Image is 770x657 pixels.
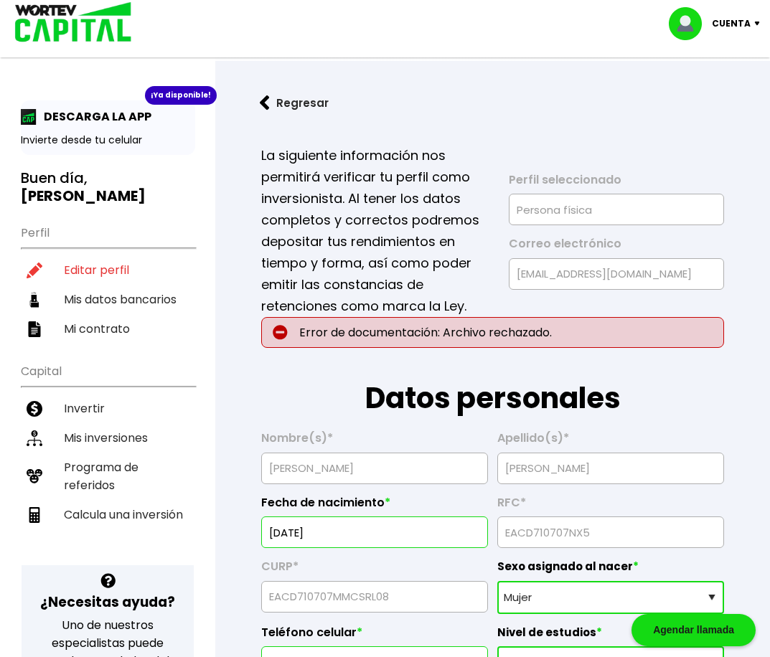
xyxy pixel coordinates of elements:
[37,108,151,126] p: DESCARGA LA APP
[751,22,770,26] img: icon-down
[509,237,724,258] label: Correo electrónico
[27,263,42,278] img: editar-icon.952d3147.svg
[21,394,195,423] a: Invertir
[21,423,195,453] a: Mis inversiones
[21,355,195,565] ul: Capital
[273,325,288,340] img: error-circle.027baa21.svg
[238,84,350,122] button: Regresar
[497,431,724,453] label: Apellido(s)
[27,468,42,484] img: recomiendanos-icon.9b8e9327.svg
[260,95,270,110] img: flecha izquierda
[40,592,175,613] h3: ¿Necesitas ayuda?
[238,84,747,122] a: flecha izquierdaRegresar
[669,7,712,40] img: profile-image
[21,217,195,344] ul: Perfil
[21,314,195,344] a: Mi contrato
[27,507,42,523] img: calculadora-icon.17d418c4.svg
[21,169,195,205] h3: Buen día,
[509,173,724,194] label: Perfil seleccionado
[21,255,195,285] a: Editar perfil
[21,500,195,529] a: Calcula una inversión
[27,401,42,417] img: invertir-icon.b3b967d7.svg
[504,517,718,547] input: 13 caracteres
[21,109,37,125] img: app-icon
[497,496,724,517] label: RFC
[27,321,42,337] img: contrato-icon.f2db500c.svg
[497,559,724,581] label: Sexo asignado al nacer
[261,496,488,517] label: Fecha de nacimiento
[261,348,724,420] h1: Datos personales
[261,559,488,581] label: CURP
[27,292,42,308] img: datos-icon.10cf9172.svg
[268,517,482,547] input: DD/MM/AAAA
[27,430,42,446] img: inversiones-icon.6695dc30.svg
[497,625,724,647] label: Nivel de estudios
[21,186,146,206] b: [PERSON_NAME]
[21,133,195,148] p: Invierte desde tu celular
[21,285,195,314] a: Mis datos bancarios
[632,614,756,646] div: Agendar llamada
[261,145,489,317] p: La siguiente información nos permitirá verificar tu perfil como inversionista. Al tener los datos...
[261,317,724,348] p: Error de documentación: Archivo rechazado.
[268,582,482,612] input: 18 caracteres
[712,13,751,34] p: Cuenta
[145,86,217,105] div: ¡Ya disponible!
[261,625,488,647] label: Teléfono celular
[21,453,195,500] a: Programa de referidos
[261,431,488,453] label: Nombre(s)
